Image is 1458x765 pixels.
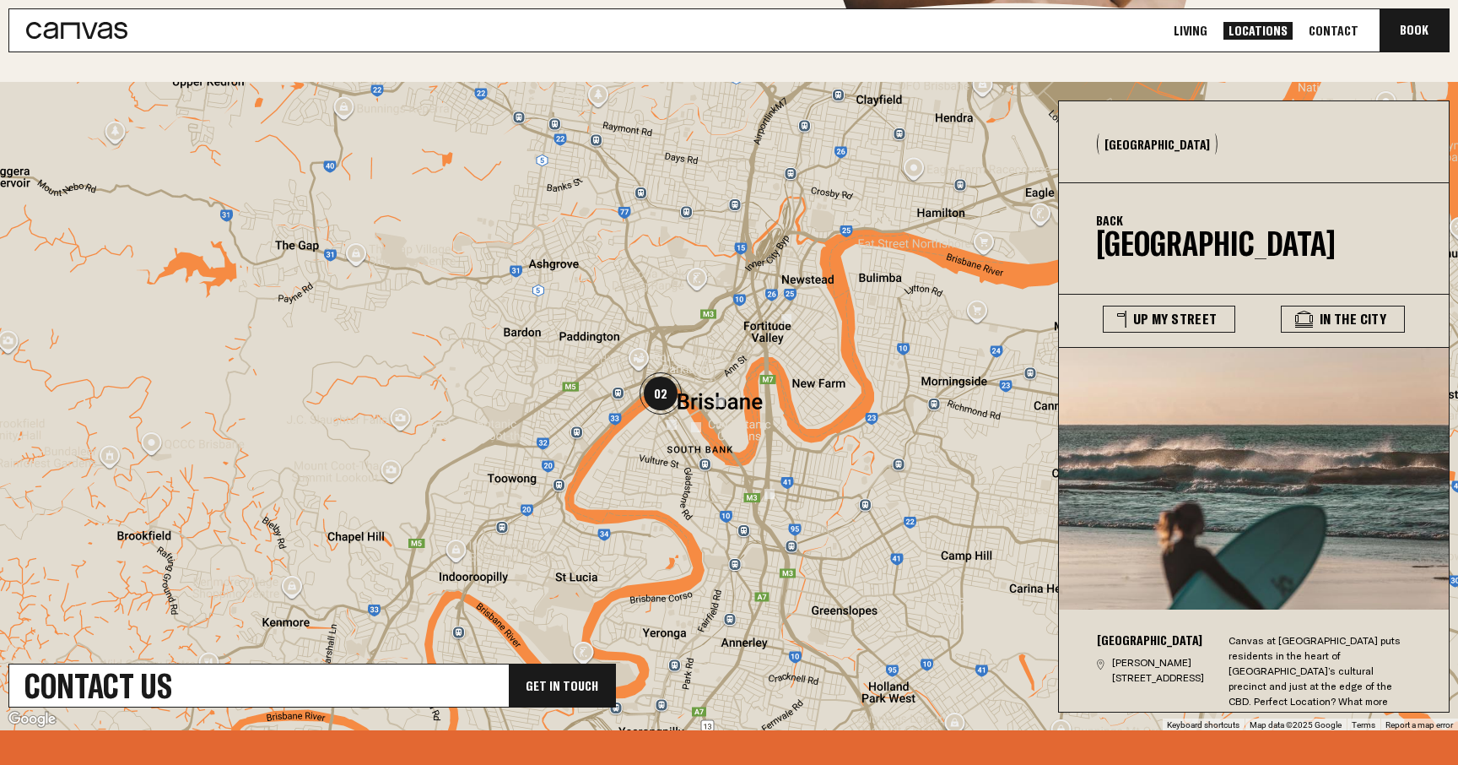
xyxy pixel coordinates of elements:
a: Living [1169,22,1212,40]
div: Get In Touch [509,665,615,707]
a: Contact [1304,22,1363,40]
a: Locations [1223,22,1293,40]
img: Google [4,708,60,730]
a: Terms (opens in new tab) [1352,720,1375,730]
h3: [GEOGRAPHIC_DATA] [1097,633,1212,647]
button: Up My Street [1103,306,1235,333]
button: Book [1380,9,1449,52]
a: Open this area in Google Maps (opens a new window) [4,708,60,730]
button: In The City [1281,306,1405,333]
button: [GEOGRAPHIC_DATA] [1097,133,1218,155]
button: Keyboard shortcuts [1167,719,1239,731]
a: Report a map error [1385,720,1453,730]
img: 185c477452cff58b1f023885e11cda7acde032e2-1800x1200.jpg [1059,348,1450,609]
p: [PERSON_NAME][STREET_ADDRESS] [1112,655,1212,686]
div: 02 [640,372,682,415]
div: Canvas at [GEOGRAPHIC_DATA] puts residents in the heart of [GEOGRAPHIC_DATA]’s cultural precinct ... [1228,633,1412,724]
a: Contact UsGet In Touch [8,664,616,708]
button: Back [1096,214,1123,227]
span: Map data ©2025 Google [1250,720,1342,730]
